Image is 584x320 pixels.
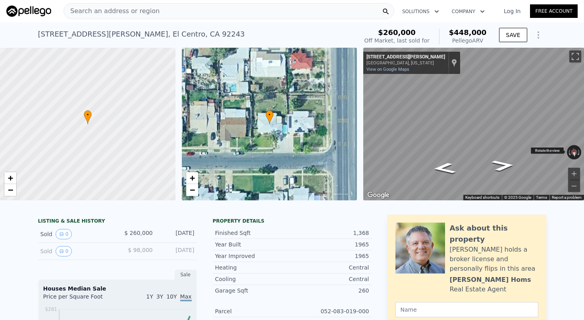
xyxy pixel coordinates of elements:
button: Show Options [530,27,546,43]
button: SAVE [499,28,527,42]
div: • [84,110,92,124]
div: [DATE] [159,246,195,256]
a: Free Account [530,4,578,18]
div: Sold [40,229,111,239]
button: Toggle fullscreen view [569,50,581,62]
div: Price per Square Foot [43,293,118,305]
div: Pellego ARV [449,37,487,45]
span: $448,000 [449,28,487,37]
div: Cooling [215,275,292,283]
button: Rotate counterclockwise [567,145,571,159]
button: Reset the view [570,145,578,160]
span: $ 260,000 [124,230,152,236]
button: Solutions [396,4,445,19]
div: 1,368 [292,229,369,237]
span: + [189,173,195,183]
a: View on Google Maps [366,67,409,72]
img: Pellego [6,6,51,17]
button: View historical data [56,246,72,256]
div: Central [292,264,369,272]
div: 260 [292,287,369,295]
path: Go West, W Holt Ave [423,160,466,176]
a: Zoom in [186,172,198,184]
div: Off Market, last sold for [364,37,430,45]
div: Year Improved [215,252,292,260]
path: Go East, W Holt Ave [482,157,524,174]
div: 1965 [292,240,369,248]
span: 1Y [146,293,153,300]
span: 10Y [166,293,177,300]
div: Property details [213,218,372,224]
a: Log In [494,7,530,15]
a: Terms [536,195,547,200]
span: $260,000 [378,28,416,37]
div: LISTING & SALE HISTORY [38,218,197,226]
input: Name [395,302,538,317]
span: • [84,111,92,118]
div: 052-083-019-000 [292,307,369,315]
div: 1965 [292,252,369,260]
div: Real Estate Agent [450,285,507,294]
div: [PERSON_NAME] holds a broker license and personally flips in this area [450,245,538,273]
div: [PERSON_NAME] Homs [450,275,531,285]
span: − [189,185,195,195]
div: Finished Sqft [215,229,292,237]
a: Report a problem [552,195,582,200]
div: Garage Sqft [215,287,292,295]
div: [STREET_ADDRESS][PERSON_NAME] [366,54,445,60]
button: Zoom in [568,168,580,180]
span: • [266,111,274,118]
a: Zoom in [4,172,16,184]
img: Google [365,190,391,200]
div: Street View [363,48,584,200]
span: Max [180,293,192,301]
span: + [8,173,13,183]
div: Sale [175,270,197,280]
div: • [266,110,274,124]
div: Parcel [215,307,292,315]
span: 3Y [156,293,163,300]
tspan: $281 [45,306,57,312]
button: Zoom out [568,180,580,192]
span: © 2025 Google [504,195,531,200]
div: [GEOGRAPHIC_DATA], [US_STATE] [366,60,445,66]
div: Ask about this property [450,223,538,245]
button: View historical data [56,229,72,239]
button: Keyboard shortcuts [465,195,499,200]
span: − [8,185,13,195]
div: Year Built [215,240,292,248]
div: Rotate the view [531,147,564,154]
div: Map [363,48,584,200]
div: Heating [215,264,292,272]
span: Search an address or region [64,6,160,16]
div: [DATE] [159,229,195,239]
div: Houses Median Sale [43,285,192,293]
button: Rotate clockwise [577,145,582,159]
a: Open this area in Google Maps (opens a new window) [365,190,391,200]
div: Central [292,275,369,283]
button: Company [445,4,491,19]
a: Zoom out [4,184,16,196]
div: [STREET_ADDRESS][PERSON_NAME] , El Centro , CA 92243 [38,29,245,40]
a: Show location on map [451,58,457,67]
span: $ 98,000 [128,247,152,253]
a: Zoom out [186,184,198,196]
div: Sold [40,246,111,256]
